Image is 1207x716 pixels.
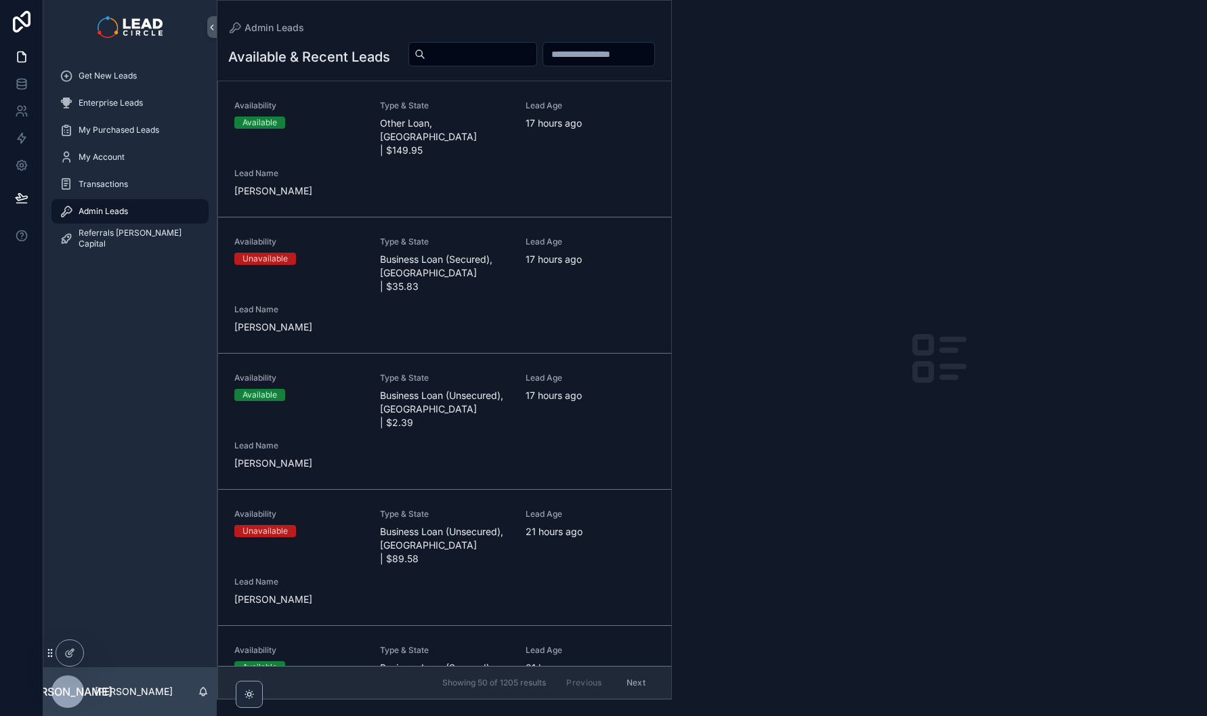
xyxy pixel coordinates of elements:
[526,645,655,656] span: Lead Age
[234,100,364,111] span: Availability
[218,353,671,489] a: AvailabilityAvailableType & StateBusiness Loan (Unsecured), [GEOGRAPHIC_DATA] | $2.39Lead Age17 h...
[98,16,162,38] img: App logo
[234,593,364,606] span: [PERSON_NAME]
[51,172,209,196] a: Transactions
[380,100,509,111] span: Type & State
[380,373,509,383] span: Type & State
[526,525,655,539] span: 21 hours ago
[526,117,655,130] span: 17 hours ago
[79,152,125,163] span: My Account
[234,373,364,383] span: Availability
[43,54,217,268] div: scrollable content
[79,125,159,135] span: My Purchased Leads
[526,373,655,383] span: Lead Age
[380,389,509,429] span: Business Loan (Unsecured), [GEOGRAPHIC_DATA] | $2.39
[617,672,655,693] button: Next
[234,576,364,587] span: Lead Name
[242,525,288,537] div: Unavailable
[234,645,364,656] span: Availability
[234,184,364,198] span: [PERSON_NAME]
[234,236,364,247] span: Availability
[51,145,209,169] a: My Account
[242,389,277,401] div: Available
[51,91,209,115] a: Enterprise Leads
[234,168,364,179] span: Lead Name
[79,206,128,217] span: Admin Leads
[380,645,509,656] span: Type & State
[380,253,509,293] span: Business Loan (Secured), [GEOGRAPHIC_DATA] | $35.83
[228,47,390,66] h1: Available & Recent Leads
[526,389,655,402] span: 17 hours ago
[442,677,546,688] span: Showing 50 of 1205 results
[380,661,509,702] span: Business Loan (Secured), [GEOGRAPHIC_DATA] | $25.38
[245,21,304,35] span: Admin Leads
[51,226,209,251] a: Referrals [PERSON_NAME] Capital
[526,253,655,266] span: 17 hours ago
[218,217,671,353] a: AvailabilityUnavailableType & StateBusiness Loan (Secured), [GEOGRAPHIC_DATA] | $35.83Lead Age17 ...
[234,509,364,520] span: Availability
[95,685,173,698] p: [PERSON_NAME]
[526,100,655,111] span: Lead Age
[79,98,143,108] span: Enterprise Leads
[526,661,655,675] span: 21 hours ago
[79,70,137,81] span: Get New Leads
[242,117,277,129] div: Available
[79,179,128,190] span: Transactions
[526,509,655,520] span: Lead Age
[51,199,209,224] a: Admin Leads
[51,118,209,142] a: My Purchased Leads
[234,440,364,451] span: Lead Name
[380,509,509,520] span: Type & State
[51,64,209,88] a: Get New Leads
[380,236,509,247] span: Type & State
[380,117,509,157] span: Other Loan, [GEOGRAPHIC_DATA] | $149.95
[79,228,195,249] span: Referrals [PERSON_NAME] Capital
[242,661,277,673] div: Available
[218,81,671,217] a: AvailabilityAvailableType & StateOther Loan, [GEOGRAPHIC_DATA] | $149.95Lead Age17 hours agoLead ...
[242,253,288,265] div: Unavailable
[228,21,304,35] a: Admin Leads
[234,304,364,315] span: Lead Name
[218,489,671,625] a: AvailabilityUnavailableType & StateBusiness Loan (Unsecured), [GEOGRAPHIC_DATA] | $89.58Lead Age2...
[23,683,112,700] span: [PERSON_NAME]
[234,320,364,334] span: [PERSON_NAME]
[526,236,655,247] span: Lead Age
[380,525,509,566] span: Business Loan (Unsecured), [GEOGRAPHIC_DATA] | $89.58
[234,457,364,470] span: [PERSON_NAME]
